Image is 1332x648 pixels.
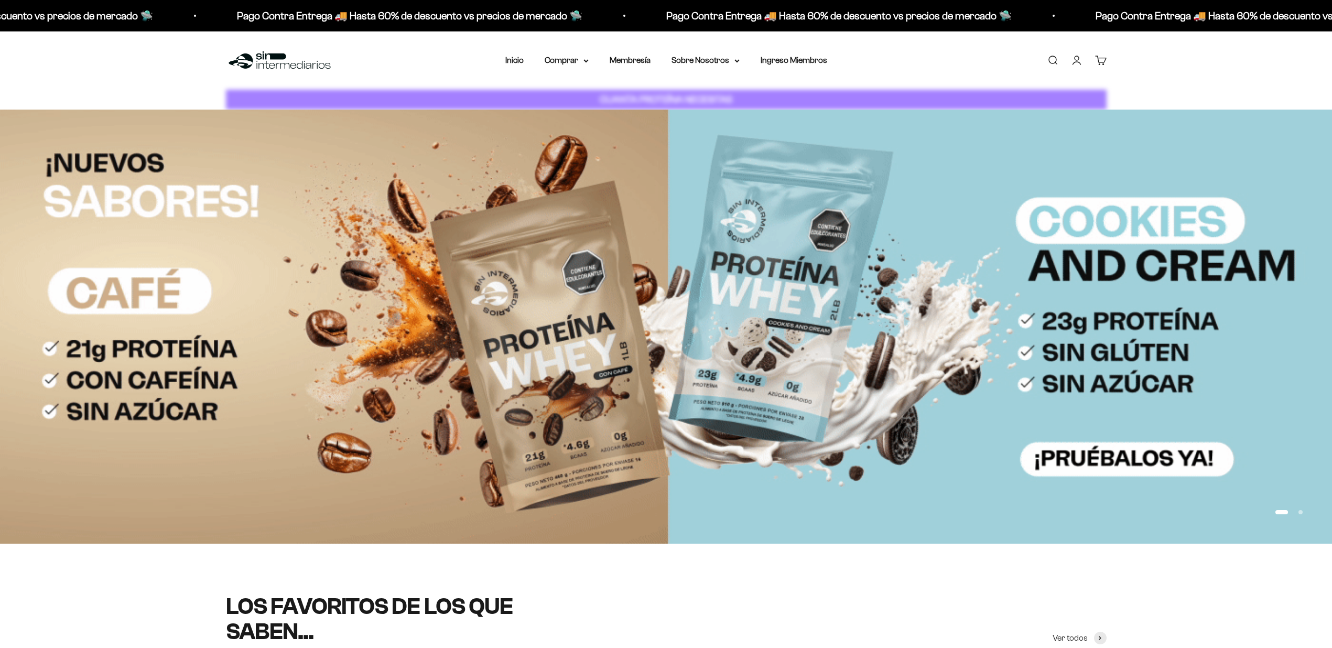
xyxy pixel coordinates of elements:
[237,7,582,24] p: Pago Contra Entrega 🚚 Hasta 60% de descuento vs precios de mercado 🛸
[610,56,651,64] a: Membresía
[1053,631,1088,645] span: Ver todos
[545,53,589,67] summary: Comprar
[600,94,732,105] strong: CUANTA PROTEÍNA NECESITAS
[226,593,513,644] split-lines: LOS FAVORITOS DE LOS QUE SABEN...
[666,7,1012,24] p: Pago Contra Entrega 🚚 Hasta 60% de descuento vs precios de mercado 🛸
[672,53,740,67] summary: Sobre Nosotros
[505,56,524,64] a: Inicio
[761,56,827,64] a: Ingreso Miembros
[1053,631,1107,645] a: Ver todos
